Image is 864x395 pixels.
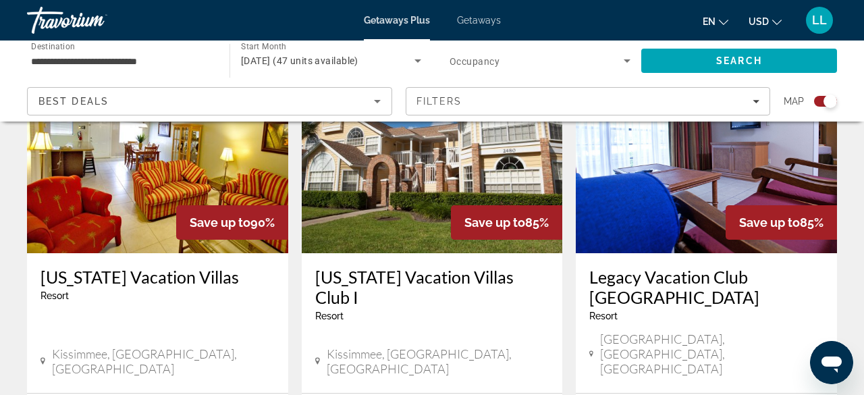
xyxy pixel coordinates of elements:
[703,11,728,31] button: Change language
[302,37,563,253] img: Florida Vacation Villas Club I
[641,49,837,73] button: Search
[406,87,771,115] button: Filters
[38,96,109,107] span: Best Deals
[464,215,525,230] span: Save up to
[600,332,823,376] span: [GEOGRAPHIC_DATA], [GEOGRAPHIC_DATA], [GEOGRAPHIC_DATA]
[31,53,212,70] input: Select destination
[52,346,274,376] span: Kissimmee, [GEOGRAPHIC_DATA], [GEOGRAPHIC_DATA]
[749,11,782,31] button: Change currency
[40,267,275,287] a: [US_STATE] Vacation Villas
[784,92,804,111] span: Map
[40,290,69,301] span: Resort
[451,205,562,240] div: 85%
[802,6,837,34] button: User Menu
[27,3,162,38] a: Travorium
[749,16,769,27] span: USD
[810,341,853,384] iframe: Button to launch messaging window
[315,267,549,307] a: [US_STATE] Vacation Villas Club I
[27,37,288,253] img: Florida Vacation Villas
[38,93,381,109] mat-select: Sort by
[241,55,358,66] span: [DATE] (47 units available)
[812,14,827,27] span: LL
[716,55,762,66] span: Search
[315,311,344,321] span: Resort
[364,15,430,26] a: Getaways Plus
[589,311,618,321] span: Resort
[416,96,462,107] span: Filters
[576,37,837,253] img: Legacy Vacation Club Lake Buena Vista
[241,42,286,51] span: Start Month
[726,205,837,240] div: 85%
[31,41,75,51] span: Destination
[327,346,549,376] span: Kissimmee, [GEOGRAPHIC_DATA], [GEOGRAPHIC_DATA]
[450,56,500,67] span: Occupancy
[703,16,715,27] span: en
[739,215,800,230] span: Save up to
[589,267,823,307] a: Legacy Vacation Club [GEOGRAPHIC_DATA]
[176,205,288,240] div: 90%
[457,15,501,26] a: Getaways
[190,215,250,230] span: Save up to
